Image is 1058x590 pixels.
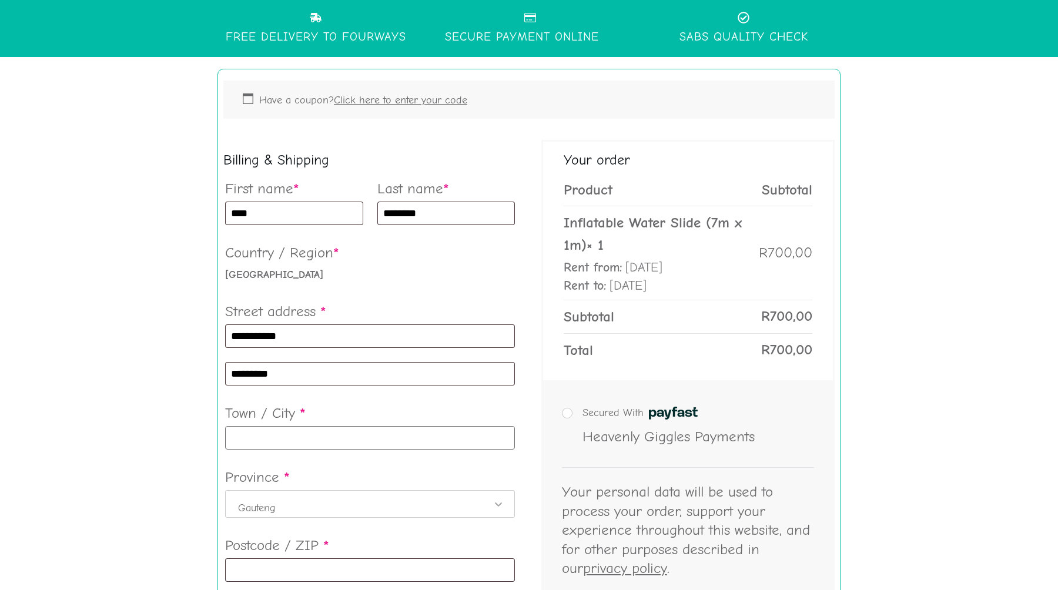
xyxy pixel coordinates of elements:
[130,69,198,77] div: Keywords by Traffic
[564,259,622,277] dt: Rent from:
[564,173,759,206] th: Product
[31,31,129,40] div: Domain: [DOMAIN_NAME]
[233,497,507,519] span: Gauteng
[225,400,515,426] label: Town / City
[19,19,28,28] img: logo_orange.svg
[562,407,698,419] label: Secured With
[562,468,814,578] p: Your personal data will be used to process your order, support your experience throughout this we...
[225,269,323,281] strong: [GEOGRAPHIC_DATA]
[117,68,126,78] img: tab_keywords_by_traffic_grey.svg
[671,31,816,43] p: SABS quality check
[33,19,58,28] div: v 4.0.25
[45,69,105,77] div: Domain Overview
[217,31,414,43] p: Free DELIVERY To Fourways
[564,277,759,295] p: [DATE]
[226,491,514,517] span: Province
[564,277,607,295] dt: Rent to:
[225,175,363,202] label: First name
[761,341,812,358] bdi: 700,00
[564,259,759,277] p: [DATE]
[583,559,667,576] a: privacy policy
[761,307,770,324] span: R
[759,173,812,206] th: Subtotal
[564,206,759,300] td: Inflatable Water Slide (7m x 1m)
[225,532,515,558] label: Postcode / ZIP
[759,244,768,261] span: R
[541,140,835,173] h3: Your order
[564,300,759,333] th: Subtotal
[445,31,599,43] p: secure payment Online
[225,464,515,490] label: Province
[19,31,28,40] img: website_grey.svg
[564,333,759,367] th: Total
[759,244,812,261] bdi: 700,00
[587,236,604,253] strong: × 1
[32,68,41,78] img: tab_domain_overview_orange.svg
[649,407,698,420] img: Secured With
[582,424,805,450] p: Heavenly Giggles Payments
[377,175,515,202] label: Last name
[225,298,515,324] label: Street address
[761,307,812,324] bdi: 700,00
[223,140,517,173] h3: Billing & Shipping
[223,81,835,119] div: Have a coupon?
[761,341,770,358] span: R
[334,94,467,106] a: Enter your coupon code
[225,239,515,266] label: Country / Region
